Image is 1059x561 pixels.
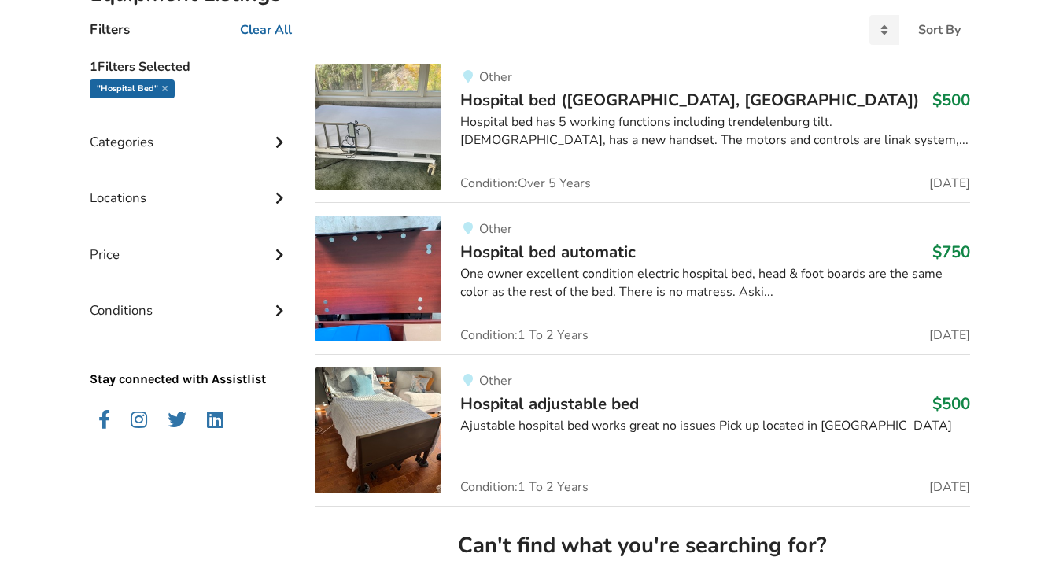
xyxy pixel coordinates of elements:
img: bedroom equipment-hospital adjustable bed [315,367,441,493]
div: Locations [90,158,291,214]
span: Condition: Over 5 Years [460,177,591,190]
div: Ajustable hospital bed works great no issues Pick up located in [GEOGRAPHIC_DATA] [460,417,969,435]
h3: $500 [932,90,970,110]
span: Condition: 1 To 2 Years [460,481,589,493]
a: bedroom equipment-hospital bed (victoria, bc)OtherHospital bed ([GEOGRAPHIC_DATA], [GEOGRAPHIC_DA... [315,64,969,202]
div: One owner excellent condition electric hospital bed, head & foot boards are the same color as the... [460,265,969,301]
span: Hospital bed ([GEOGRAPHIC_DATA], [GEOGRAPHIC_DATA]) [460,89,919,111]
span: Other [479,68,512,86]
h3: $500 [932,393,970,414]
span: Other [479,372,512,389]
a: bedroom equipment-hospital bed automaticOtherHospital bed automatic$750One owner excellent condit... [315,202,969,354]
h2: Can't find what you're searching for? [328,532,957,559]
h3: $750 [932,242,970,262]
div: Hospital bed has 5 working functions including trendelenburg tilt. [DEMOGRAPHIC_DATA], has a new ... [460,113,969,149]
span: [DATE] [929,329,970,341]
div: Price [90,215,291,271]
span: Hospital bed automatic [460,241,636,263]
span: Other [479,220,512,238]
span: Hospital adjustable bed [460,393,639,415]
h4: Filters [90,20,130,39]
span: [DATE] [929,481,970,493]
span: [DATE] [929,177,970,190]
u: Clear All [240,21,292,39]
div: Categories [90,102,291,158]
div: "Hospital Bed" [90,79,175,98]
div: Sort By [918,24,961,36]
img: bedroom equipment-hospital bed automatic [315,216,441,341]
h5: 1 Filters Selected [90,51,291,79]
span: Condition: 1 To 2 Years [460,329,589,341]
a: bedroom equipment-hospital adjustable bed OtherHospital adjustable bed$500Ajustable hospital bed ... [315,354,969,506]
img: bedroom equipment-hospital bed (victoria, bc) [315,64,441,190]
p: Stay connected with Assistlist [90,327,291,389]
div: Conditions [90,271,291,327]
